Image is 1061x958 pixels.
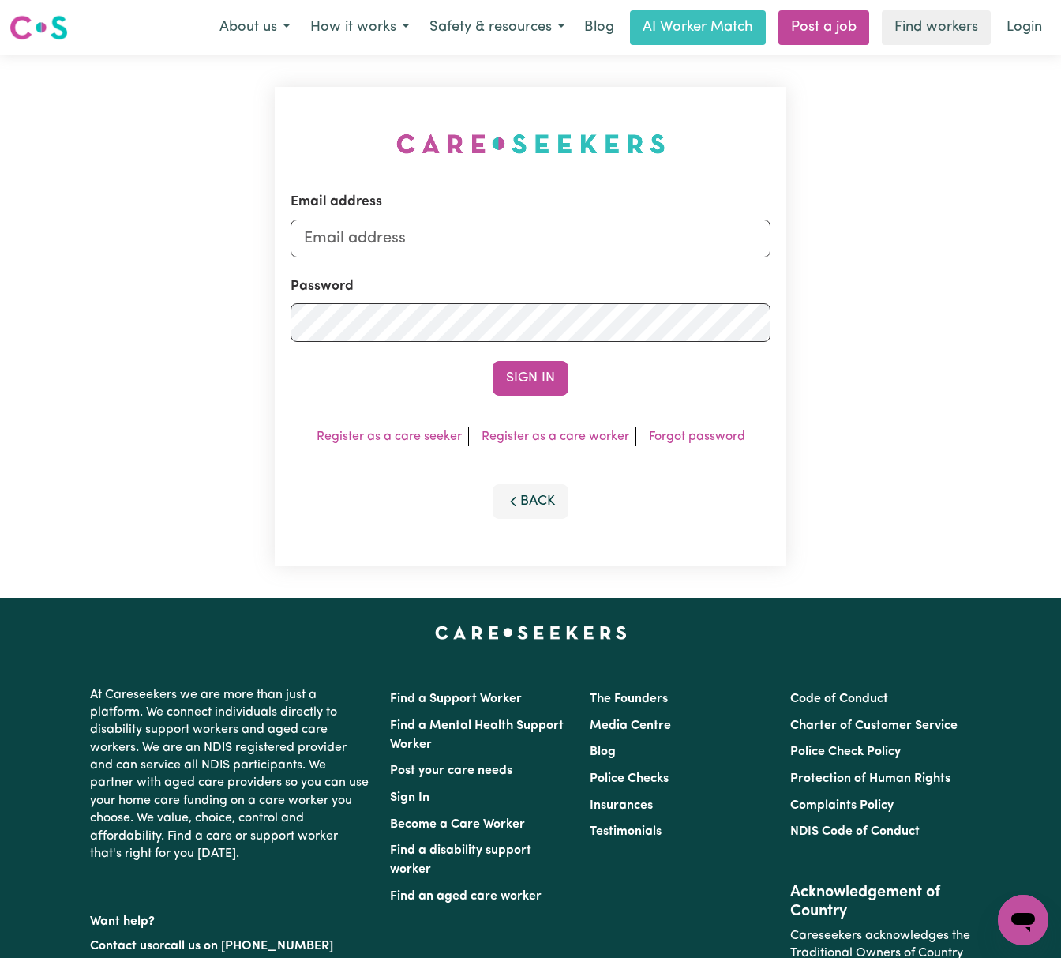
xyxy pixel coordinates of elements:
[630,10,766,45] a: AI Worker Match
[778,10,869,45] a: Post a job
[90,680,371,870] p: At Careseekers we are more than just a platform. We connect individuals directly to disability su...
[291,220,770,257] input: Email address
[390,765,512,777] a: Post your care needs
[590,799,653,812] a: Insurances
[291,276,354,297] label: Password
[590,746,616,758] a: Blog
[9,9,68,46] a: Careseekers logo
[291,192,382,212] label: Email address
[90,907,371,930] p: Want help?
[9,13,68,42] img: Careseekers logo
[790,825,920,838] a: NDIS Code of Conduct
[390,890,542,903] a: Find an aged care worker
[575,10,624,45] a: Blog
[790,693,888,705] a: Code of Conduct
[790,746,901,758] a: Police Check Policy
[790,883,971,921] h2: Acknowledgement of Country
[209,11,300,44] button: About us
[390,844,531,876] a: Find a disability support worker
[493,361,568,396] button: Sign In
[390,791,429,804] a: Sign In
[390,693,522,705] a: Find a Support Worker
[590,693,668,705] a: The Founders
[882,10,991,45] a: Find workers
[998,895,1048,945] iframe: Button to launch messaging window
[649,430,745,443] a: Forgot password
[90,940,152,952] a: Contact us
[482,430,629,443] a: Register as a care worker
[390,818,525,831] a: Become a Care Worker
[997,10,1052,45] a: Login
[419,11,575,44] button: Safety & resources
[164,940,333,952] a: call us on [PHONE_NUMBER]
[590,719,671,732] a: Media Centre
[317,430,462,443] a: Register as a care seeker
[390,719,564,751] a: Find a Mental Health Support Worker
[435,626,627,639] a: Careseekers home page
[790,772,950,785] a: Protection of Human Rights
[590,825,662,838] a: Testimonials
[790,719,958,732] a: Charter of Customer Service
[493,484,568,519] button: Back
[590,772,669,785] a: Police Checks
[300,11,419,44] button: How it works
[790,799,894,812] a: Complaints Policy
